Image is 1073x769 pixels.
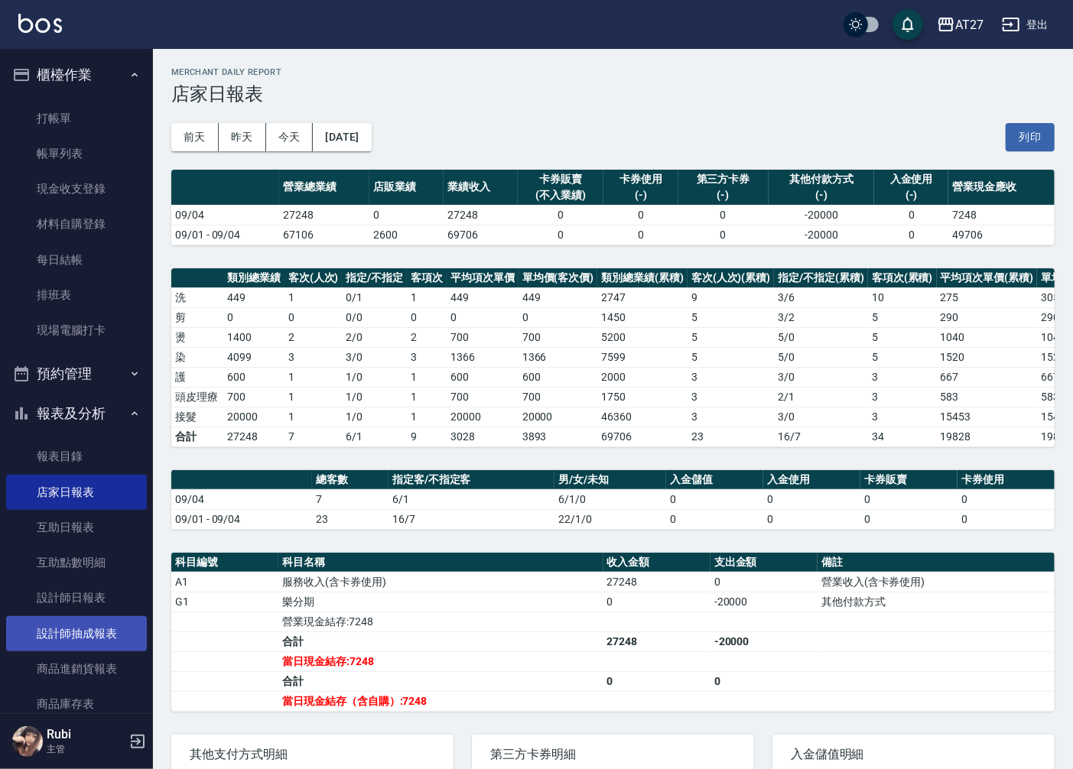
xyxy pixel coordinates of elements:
td: 其他付款方式 [818,592,1055,612]
td: 7 [285,427,343,446]
td: 合計 [278,631,603,651]
td: 15453 [937,407,1038,427]
span: 其他支付方式明細 [190,747,435,762]
td: 0 [763,509,860,529]
a: 帳單列表 [6,136,147,171]
th: 指定/不指定 [342,268,407,288]
td: 09/04 [171,205,279,225]
a: 店家日報表 [6,475,147,510]
td: 0 [666,509,763,529]
td: 0 / 1 [342,287,407,307]
td: 0 [519,307,598,327]
th: 類別總業績 [223,268,285,288]
a: 互助點數明細 [6,545,147,580]
div: (-) [682,187,765,203]
th: 平均項次單價 [447,268,519,288]
td: 0 [447,307,519,327]
table: a dense table [171,553,1055,712]
a: 商品進銷貨報表 [6,651,147,686]
td: 49706 [948,225,1055,245]
th: 收入金額 [603,553,710,573]
td: 樂分期 [278,592,603,612]
td: 1 / 0 [342,387,407,407]
th: 客項次(累積) [868,268,937,288]
td: 667 [937,367,1038,387]
th: 類別總業績(累積) [597,268,688,288]
button: 報表及分析 [6,394,147,433]
td: 0 [666,489,763,509]
td: 0 [678,205,769,225]
td: 7599 [597,347,688,367]
td: 6/1/0 [554,489,666,509]
td: 600 [519,367,598,387]
h3: 店家日報表 [171,83,1055,105]
th: 平均項次單價(累積) [937,268,1038,288]
th: 入金使用 [763,470,860,490]
div: 卡券販賣 [522,171,600,187]
td: 23 [688,427,775,446]
td: 1 [285,407,343,427]
th: 營業總業績 [279,170,369,206]
td: 700 [223,387,285,407]
td: 0 [860,509,958,529]
td: 4099 [223,347,285,367]
div: 卡券使用 [607,171,674,187]
th: 業績收入 [444,170,518,206]
div: 第三方卡券 [682,171,765,187]
th: 單均價(客次價) [519,268,598,288]
button: 列印 [1006,123,1055,151]
td: 2 / 0 [342,327,407,347]
td: 7 [312,489,389,509]
button: save [893,9,923,40]
td: 0 [710,671,818,691]
th: 指定客/不指定客 [389,470,554,490]
td: 1 / 0 [342,367,407,387]
a: 設計師抽成報表 [6,616,147,651]
td: 洗 [171,287,223,307]
td: 6/1 [389,489,554,509]
td: 3 [688,407,775,427]
div: (-) [607,187,674,203]
td: 3 [868,387,937,407]
a: 打帳單 [6,101,147,136]
button: 登出 [996,11,1055,39]
td: 2747 [597,287,688,307]
td: 9 [407,427,447,446]
td: 1366 [519,347,598,367]
td: 1450 [597,307,688,327]
td: 1750 [597,387,688,407]
td: 27248 [444,205,518,225]
td: 2000 [597,367,688,387]
td: 5 [868,347,937,367]
td: 1366 [447,347,519,367]
th: 卡券使用 [958,470,1055,490]
td: 0 [860,489,958,509]
td: 1 [285,387,343,407]
span: 第三方卡券明細 [490,747,736,762]
th: 客次(人次) [285,268,343,288]
td: 583 [937,387,1038,407]
td: 5 [688,347,775,367]
div: AT27 [955,15,984,34]
td: 0 [678,225,769,245]
div: 入金使用 [878,171,945,187]
img: Logo [18,14,62,33]
th: 備註 [818,553,1055,573]
td: 0 [285,307,343,327]
a: 報表目錄 [6,439,147,474]
th: 卡券販賣 [860,470,958,490]
td: -20000 [710,631,818,651]
td: 600 [223,367,285,387]
td: 1 [407,387,447,407]
td: 3 / 0 [774,407,868,427]
td: 3 / 0 [774,367,868,387]
td: 合計 [171,427,223,446]
td: 接髮 [171,407,223,427]
th: 男/女/未知 [554,470,666,490]
td: 600 [447,367,519,387]
td: 3028 [447,427,519,446]
div: (不入業績) [522,187,600,203]
td: 2600 [369,225,444,245]
button: [DATE] [313,123,371,151]
th: 總客數 [312,470,389,490]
